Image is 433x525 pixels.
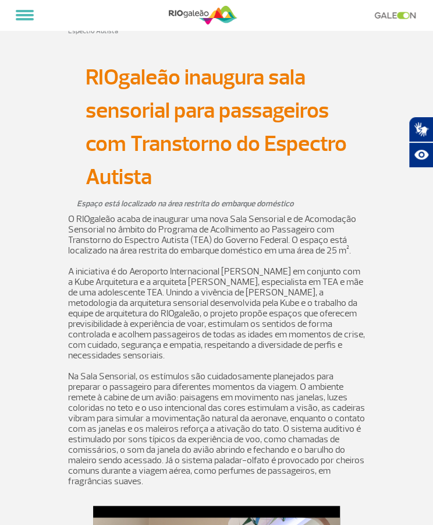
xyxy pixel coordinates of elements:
p: RIOgaleão inaugura sala sensorial para passageiros com Transtorno do Espectro Autista [86,61,347,194]
button: Abrir recursos assistivos. [409,142,433,168]
button: Abrir tradutor de língua de sinais. [409,117,433,142]
p: O RIOgaleão acaba de inaugurar uma nova Sala Sensorial e de Acomodação Sensorial no âmbito do Pro... [68,214,365,256]
div: Plugin de acessibilidade da Hand Talk. [409,117,433,168]
p: A iniciativa é do Aeroporto Internacional [PERSON_NAME] em conjunto com a Kube Arquitetura e a ar... [68,266,365,361]
p: Na Sala Sensorial, os estímulos são cuidadosamente planejados para preparar o passageiro para dif... [68,371,365,497]
p: Espaço está localizado na área restrita do embarque doméstico [77,197,356,211]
